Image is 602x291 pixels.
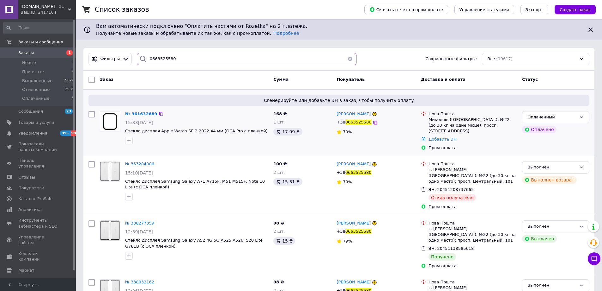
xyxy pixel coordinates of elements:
div: Пром-оплата [429,204,517,210]
span: Аналитика [18,207,42,212]
span: 15:10[DATE] [125,170,153,175]
input: Поиск по номеру заказа, ФИО покупателя, номеру телефона, Email, номеру накладной [137,53,357,65]
span: Каталог ProSale [18,196,52,202]
a: Стекло дисплея Samsung Galaxy A52 4G 5G A525 A526, S20 Lite G781B (с OCA пленкой) [125,238,263,249]
div: 15.31 ₴ [273,178,302,186]
div: Пром-оплата [429,145,517,151]
div: Выполнен [527,223,576,230]
div: Выполнен [527,164,576,171]
span: 4 [72,69,74,75]
span: Новые [22,60,36,66]
div: г. [PERSON_NAME] ([GEOGRAPHIC_DATA].), №22 (до 30 кг на одно место): просп. Центральный, 101 [429,167,517,184]
span: [PERSON_NAME] [337,221,371,225]
span: 0663525580 [345,120,372,124]
span: Все [487,56,495,62]
span: Оплаченные [22,96,49,101]
span: ЭН: 20451208737665 [429,187,474,192]
span: Сохраненные фильтры: [425,56,477,62]
button: Управление статусами [454,5,514,14]
span: Сообщения [18,109,43,114]
a: Создать заказ [548,7,596,12]
button: Экспорт [520,5,548,14]
span: 23 [65,109,73,114]
span: 98 ₴ [273,221,284,225]
span: Фильтры [100,56,120,62]
span: 2 шт. [273,170,285,175]
span: Уведомления [18,130,47,136]
span: Принятые [22,69,44,75]
a: [PERSON_NAME] [337,220,371,226]
span: Инструменты вебмастера и SEO [18,218,58,229]
span: 79% [343,130,352,134]
span: № 353284086 [125,161,154,166]
span: Отмененные [22,87,50,92]
span: 99+ [70,130,81,136]
div: 17.99 ₴ [273,128,302,136]
span: LikeParts.com.ua - Запчасти для телефонов и планшетов [21,4,68,9]
a: № 361632689 [125,111,157,116]
span: 15622 [63,78,74,84]
span: 79% [343,239,352,244]
span: +38 [337,120,345,124]
span: +38 [337,170,345,175]
span: Управление сайтом [18,234,58,246]
a: Фото товару [100,220,120,241]
a: № 338032162 [125,280,154,284]
span: 2 шт. [273,229,285,234]
div: Нова Пошта [429,161,517,167]
div: Выплачен [522,235,556,243]
span: Сумма [273,77,289,82]
div: Миколаїв ([GEOGRAPHIC_DATA].), №22 (до 30 кг на одне місце): просп. [STREET_ADDRESS] [429,117,517,134]
div: Отказ получателя [429,194,476,201]
span: Отзывы [18,174,35,180]
span: [PERSON_NAME] [337,111,371,116]
span: 3985 [65,87,74,92]
a: [PERSON_NAME] [337,279,371,285]
a: Стекло дисплея Apple Watch SE 2 2022 44 мм (OCA Pro с пленкой) [125,129,268,133]
button: Чат с покупателем [588,252,600,265]
input: Поиск [3,22,75,34]
div: Пром-оплата [429,263,517,269]
span: 168 ₴ [273,111,287,116]
img: Фото товару [100,111,120,131]
div: 15 ₴ [273,237,295,245]
span: Сгенерируйте или добавьте ЭН в заказ, чтобы получить оплату [91,97,587,104]
span: Статус [522,77,538,82]
span: +38 [337,229,345,234]
div: Ваш ID: 2417164 [21,9,76,15]
a: № 338277359 [125,221,154,225]
span: Покупатели [18,185,44,191]
div: Нова Пошта [429,220,517,226]
span: 79% [343,180,352,184]
span: 1 шт. [273,120,285,124]
span: Скачать отчет по пром-оплате [369,7,443,12]
span: 98 ₴ [273,280,284,284]
a: Фото товару [100,161,120,181]
span: Выполненные [22,78,52,84]
div: Оплаченный [527,114,576,121]
span: Доставка и оплата [421,77,465,82]
span: 15:33[DATE] [125,120,153,125]
button: Очистить [344,53,356,65]
div: Нова Пошта [429,279,517,285]
span: Панель управления [18,158,58,169]
span: Покупатель [337,77,365,82]
span: Заказы [18,50,34,56]
span: Заказ [100,77,113,82]
span: Показатели работы компании [18,141,58,153]
a: Подробнее [273,31,299,36]
span: Экспорт [526,7,543,12]
a: Стекло дисплея Samsung Galaxy A71 A715F, M51 M515F, Note 10 Lite (с OCA пленкой) [125,179,265,190]
a: Добавить ЭН [429,137,456,142]
span: 0663525580 [345,170,372,175]
span: (19617) [496,56,513,61]
span: Кошелек компании [18,251,58,262]
div: Выполнен возврат [522,176,577,184]
span: 12:59[DATE] [125,229,153,234]
span: 1 [72,60,74,66]
button: Создать заказ [555,5,596,14]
